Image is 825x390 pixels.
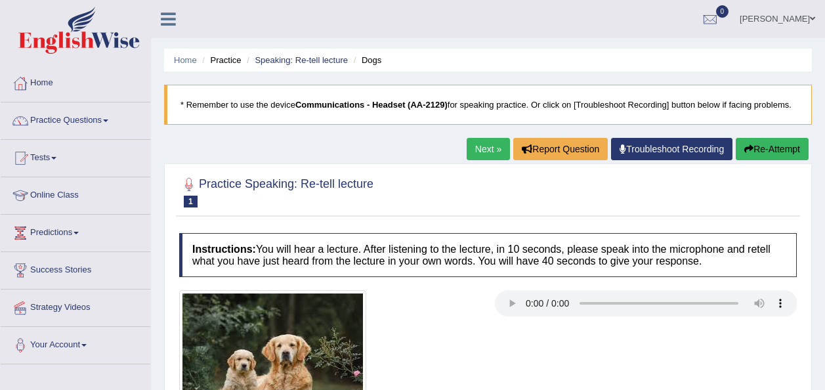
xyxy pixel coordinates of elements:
[611,138,732,160] a: Troubleshoot Recording
[1,65,150,98] a: Home
[179,175,373,207] h2: Practice Speaking: Re-tell lecture
[295,100,448,110] b: Communications - Headset (AA-2129)
[716,5,729,18] span: 0
[1,252,150,285] a: Success Stories
[184,196,198,207] span: 1
[350,54,382,66] li: Dogs
[1,215,150,248] a: Predictions
[1,102,150,135] a: Practice Questions
[1,327,150,360] a: Your Account
[174,55,197,65] a: Home
[179,233,797,277] h4: You will hear a lecture. After listening to the lecture, in 10 seconds, please speak into the mic...
[192,244,256,255] b: Instructions:
[736,138,809,160] button: Re-Attempt
[164,85,812,125] blockquote: * Remember to use the device for speaking practice. Or click on [Troubleshoot Recording] button b...
[199,54,241,66] li: Practice
[1,140,150,173] a: Tests
[1,177,150,210] a: Online Class
[467,138,510,160] a: Next »
[513,138,608,160] button: Report Question
[255,55,348,65] a: Speaking: Re-tell lecture
[1,290,150,322] a: Strategy Videos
